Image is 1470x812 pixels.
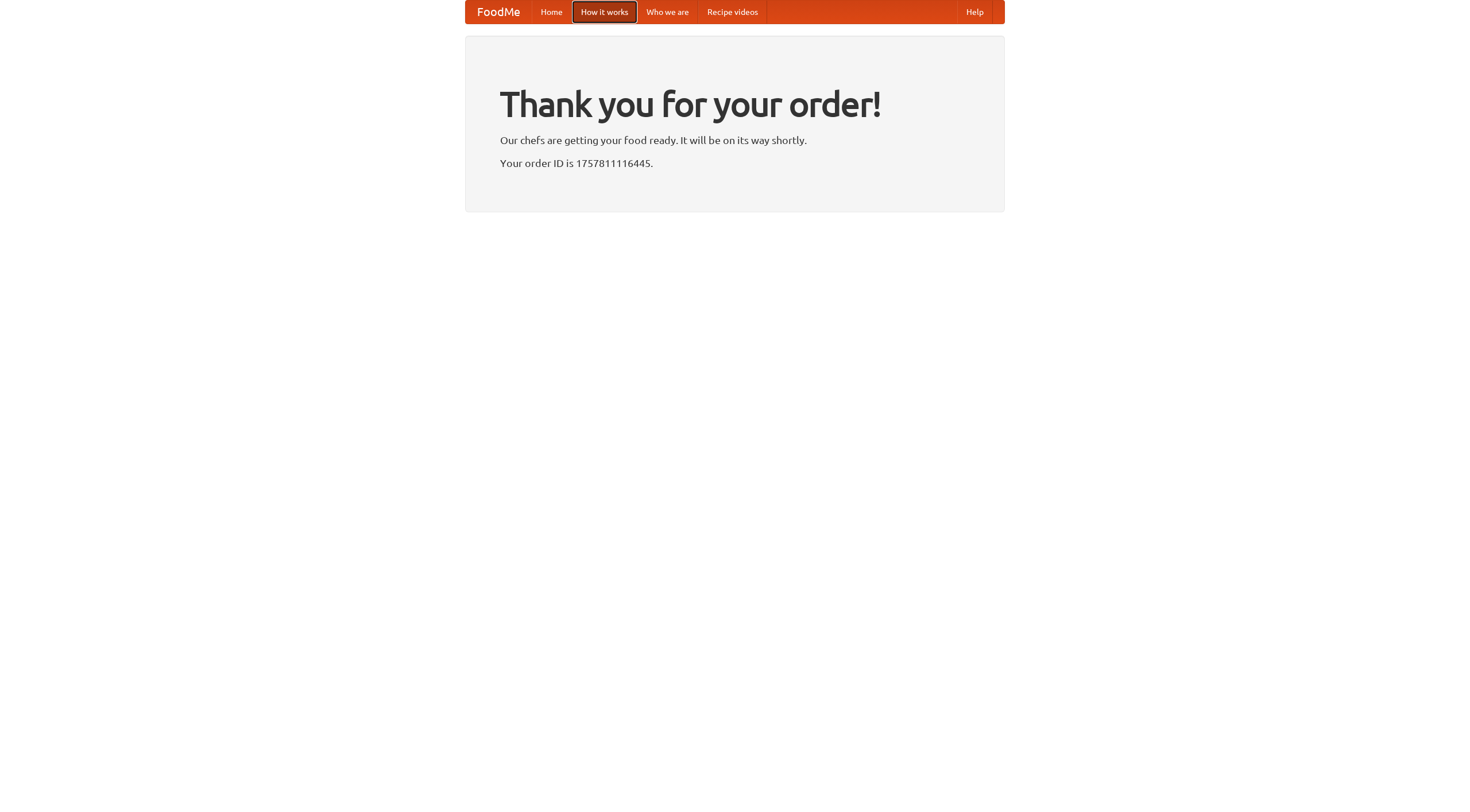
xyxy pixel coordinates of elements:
[572,1,637,24] a: How it works
[698,1,767,24] a: Recipe videos
[500,131,970,149] p: Our chefs are getting your food ready. It will be on its way shortly.
[500,154,970,172] p: Your order ID is 1757811116445.
[532,1,572,24] a: Home
[637,1,698,24] a: Who we are
[957,1,993,24] a: Help
[466,1,532,24] a: FoodMe
[500,76,970,131] h1: Thank you for your order!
